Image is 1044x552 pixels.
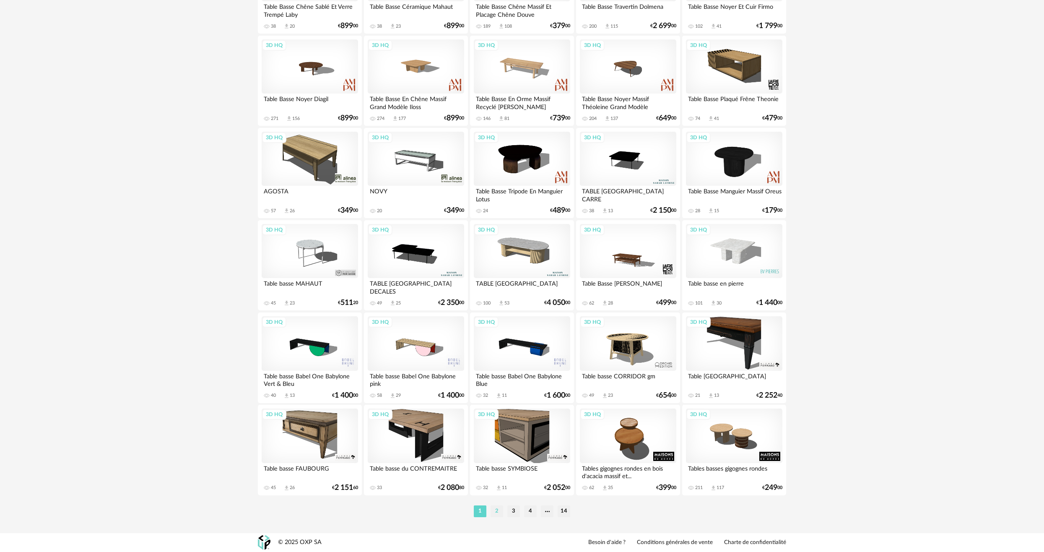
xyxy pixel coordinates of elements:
[441,300,459,306] span: 2 350
[470,220,574,311] a: 3D HQ TABLE [GEOGRAPHIC_DATA] 100 Download icon 53 €4 05000
[368,317,392,328] div: 3D HQ
[576,36,680,126] a: 3D HQ Table Basse Noyer Massif Théoleine Grand Modèle 204 Download icon 137 €64900
[602,485,608,491] span: Download icon
[340,23,353,29] span: 899
[504,300,509,306] div: 53
[483,23,491,29] div: 189
[498,115,504,122] span: Download icon
[686,463,782,480] div: Tables basses gigognes rondes
[335,393,353,398] span: 1 400
[290,208,295,214] div: 26
[717,485,724,491] div: 117
[368,278,464,295] div: TABLE [GEOGRAPHIC_DATA] DECALES
[470,405,574,495] a: 3D HQ Table basse SYMBIOSE 32 Download icon 11 €2 05200
[262,409,286,420] div: 3D HQ
[547,393,565,398] span: 1 600
[717,23,722,29] div: 41
[262,40,286,51] div: 3D HQ
[483,393,488,398] div: 32
[608,393,613,398] div: 23
[553,115,565,121] span: 739
[338,23,358,29] div: € 00
[338,208,358,214] div: € 00
[580,132,605,143] div: 3D HQ
[474,409,499,420] div: 3D HQ
[708,393,714,399] span: Download icon
[544,393,570,398] div: € 00
[695,393,700,398] div: 21
[710,23,717,29] span: Download icon
[604,115,610,122] span: Download icon
[504,116,509,122] div: 81
[608,300,613,306] div: 28
[589,208,594,214] div: 38
[762,115,782,121] div: € 00
[262,132,286,143] div: 3D HQ
[338,115,358,121] div: € 00
[283,208,290,214] span: Download icon
[262,1,358,18] div: Table Basse Chêne Sablé Et Verre Trempé Laby
[368,409,392,420] div: 3D HQ
[695,485,703,491] div: 211
[695,23,703,29] div: 102
[588,539,626,547] a: Besoin d'aide ?
[580,40,605,51] div: 3D HQ
[438,485,464,491] div: € 80
[258,128,362,219] a: 3D HQ AGOSTA 57 Download icon 26 €34900
[659,115,671,121] span: 649
[271,208,276,214] div: 57
[558,505,570,517] li: 14
[283,485,290,491] span: Download icon
[682,405,786,495] a: 3D HQ Tables basses gigognes rondes 211 Download icon 117 €24900
[547,300,565,306] span: 4 050
[271,23,276,29] div: 38
[290,300,295,306] div: 23
[650,208,676,214] div: € 00
[756,23,782,29] div: € 00
[498,23,504,29] span: Download icon
[682,220,786,311] a: 3D HQ Table basse en pierre 101 Download icon 30 €1 44000
[340,300,353,306] span: 511
[390,300,396,306] span: Download icon
[504,23,512,29] div: 108
[544,300,570,306] div: € 00
[390,23,396,29] span: Download icon
[470,128,574,219] a: 3D HQ Table Basse Tripode En Manguier Lotus 24 €48900
[550,23,570,29] div: € 00
[714,116,719,122] div: 41
[502,485,507,491] div: 11
[368,186,464,203] div: NOVY
[656,115,676,121] div: € 00
[271,300,276,306] div: 45
[340,208,353,214] span: 349
[576,405,680,495] a: 3D HQ Tables gigognes rondes en bois d'acacia massif et... 62 Download icon 35 €39900
[262,186,358,203] div: AGOSTA
[589,300,594,306] div: 62
[474,463,570,480] div: Table basse SYMBIOSE
[710,300,717,306] span: Download icon
[686,40,711,51] div: 3D HQ
[474,371,570,388] div: Table basse Babel One Babylone Blue
[474,278,570,295] div: TABLE [GEOGRAPHIC_DATA]
[759,23,777,29] span: 1 799
[756,300,782,306] div: € 00
[589,393,594,398] div: 49
[364,36,468,126] a: 3D HQ Table Basse En Chêne Massif Grand Modèle Iloss 274 Download icon 177 €89900
[610,116,618,122] div: 137
[364,405,468,495] a: 3D HQ Table basse du CONTREMAITRE 33 €2 08080
[686,371,782,388] div: Table [GEOGRAPHIC_DATA]
[398,116,406,122] div: 177
[686,1,782,18] div: Table Basse Noyer Et Cuir Firmo
[544,485,570,491] div: € 00
[332,485,358,491] div: € 60
[496,485,502,491] span: Download icon
[765,208,777,214] span: 179
[762,485,782,491] div: € 00
[447,115,459,121] span: 899
[474,224,499,235] div: 3D HQ
[637,539,713,547] a: Conditions générales de vente
[576,312,680,403] a: 3D HQ Table basse CORRIDOR gm 49 Download icon 23 €65400
[580,224,605,235] div: 3D HQ
[474,505,486,517] li: 1
[496,393,502,399] span: Download icon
